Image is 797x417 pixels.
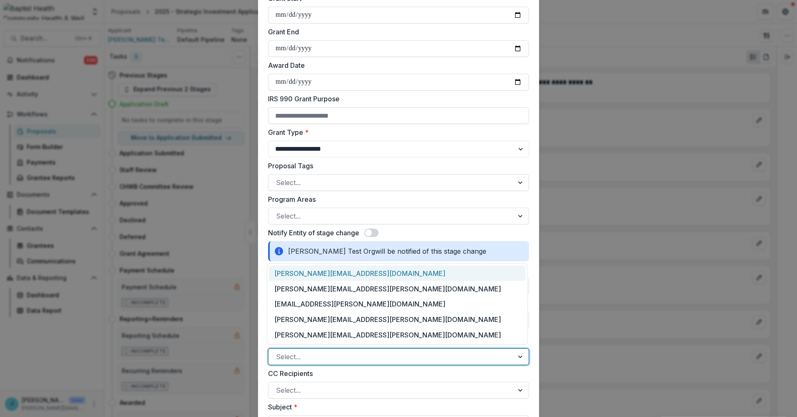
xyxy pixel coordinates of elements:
label: Grant Type [268,127,524,137]
label: IRS 990 Grant Purpose [268,94,524,104]
div: [EMAIL_ADDRESS][PERSON_NAME][DOMAIN_NAME] [269,296,526,312]
div: [PERSON_NAME][EMAIL_ADDRESS][DOMAIN_NAME] [269,265,526,281]
label: Grant End [268,27,524,37]
label: Proposal Tags [268,161,524,171]
label: Program Areas [268,194,524,204]
div: [PERSON_NAME][EMAIL_ADDRESS][PERSON_NAME][DOMAIN_NAME] [269,281,526,296]
div: [PERSON_NAME] Test Org will be notified of this stage change [268,241,529,261]
label: Subject [268,402,524,412]
label: Notify Entity of stage change [268,228,359,238]
div: [PERSON_NAME][EMAIL_ADDRESS][PERSON_NAME][DOMAIN_NAME] [269,327,526,343]
label: Award Date [268,60,524,70]
div: [PERSON_NAME][EMAIL_ADDRESS][PERSON_NAME][DOMAIN_NAME] [269,312,526,327]
label: CC Recipients [268,368,524,378]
